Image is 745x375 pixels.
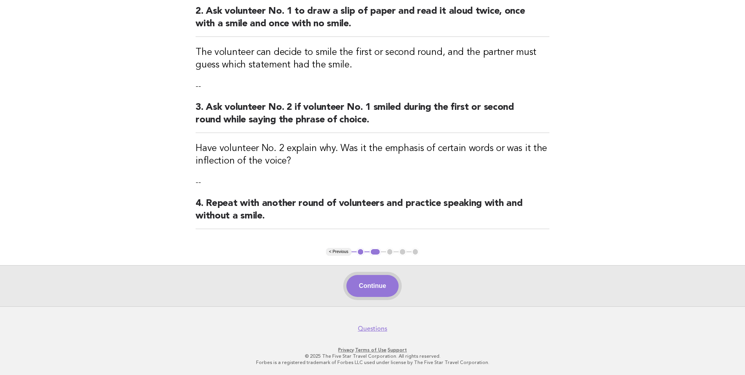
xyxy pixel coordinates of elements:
p: Forbes is a registered trademark of Forbes LLC used under license by The Five Star Travel Corpora... [132,359,613,366]
button: < Previous [326,248,351,256]
button: 1 [357,248,364,256]
button: Continue [346,275,399,297]
p: -- [196,177,549,188]
h2: 4. Repeat with another round of volunteers and practice speaking with and without a smile. [196,197,549,229]
h2: 3. Ask volunteer No. 2 if volunteer No. 1 smiled during the first or second round while saying th... [196,101,549,133]
p: © 2025 The Five Star Travel Corporation. All rights reserved. [132,353,613,359]
h2: 2. Ask volunteer No. 1 to draw a slip of paper and read it aloud twice, once with a smile and onc... [196,5,549,37]
p: · · [132,347,613,353]
button: 2 [370,248,381,256]
a: Support [388,347,407,353]
a: Questions [358,325,387,333]
a: Privacy [338,347,354,353]
a: Terms of Use [355,347,386,353]
p: -- [196,81,549,92]
h3: Have volunteer No. 2 explain why. Was it the emphasis of certain words or was it the inflection o... [196,142,549,167]
h3: The volunteer can decide to smile the first or second round, and the partner must guess which sta... [196,46,549,71]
